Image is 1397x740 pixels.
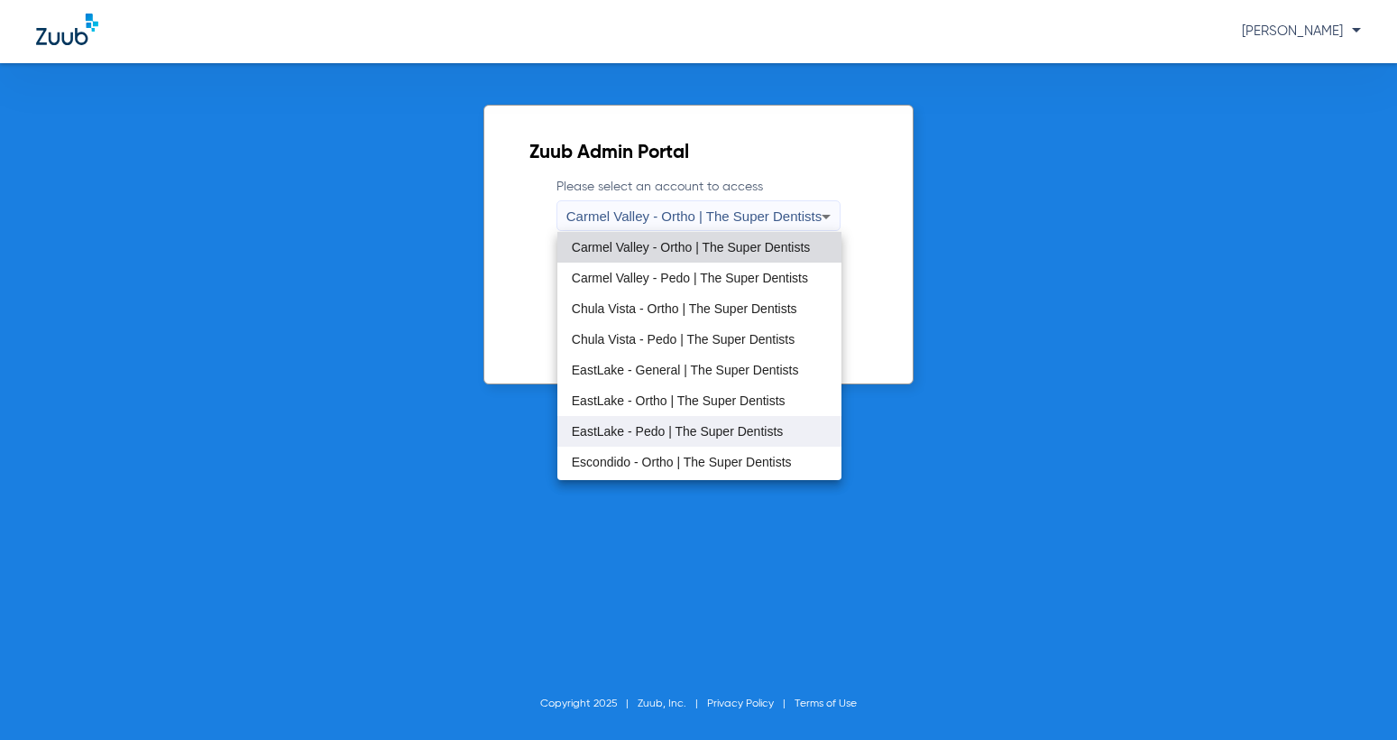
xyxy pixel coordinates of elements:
[572,333,795,346] span: Chula Vista - Pedo | The Super Dentists
[572,456,792,468] span: Escondido - Ortho | The Super Dentists
[572,241,811,254] span: Carmel Valley - Ortho | The Super Dentists
[1307,653,1397,740] iframe: Chat Widget
[572,302,797,315] span: Chula Vista - Ortho | The Super Dentists
[572,425,784,438] span: EastLake - Pedo | The Super Dentists
[572,272,808,284] span: Carmel Valley - Pedo | The Super Dentists
[572,364,799,376] span: EastLake - General | The Super Dentists
[572,394,786,407] span: EastLake - Ortho | The Super Dentists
